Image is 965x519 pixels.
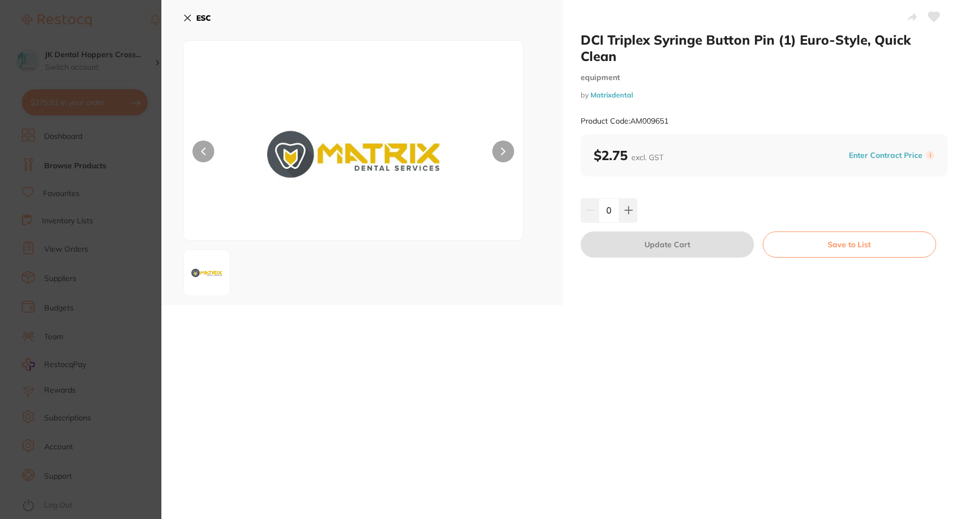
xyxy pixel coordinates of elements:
[631,152,664,162] span: excl. GST
[251,68,455,240] img: dWx0LmpwZw
[590,90,633,99] a: Matrixdental
[581,32,948,64] h2: DCI Triplex Syringe Button Pin (1) Euro-Style, Quick Clean
[581,117,668,126] small: Product Code: AM009651
[763,231,936,258] button: Save to List
[594,147,664,163] b: $2.75
[581,91,948,99] small: by
[926,151,934,160] label: i
[581,231,754,258] button: Update Cart
[846,150,926,161] button: Enter Contract Price
[187,253,226,292] img: dWx0LmpwZw
[581,73,948,82] small: equipment
[183,9,211,27] button: ESC
[196,13,211,23] b: ESC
